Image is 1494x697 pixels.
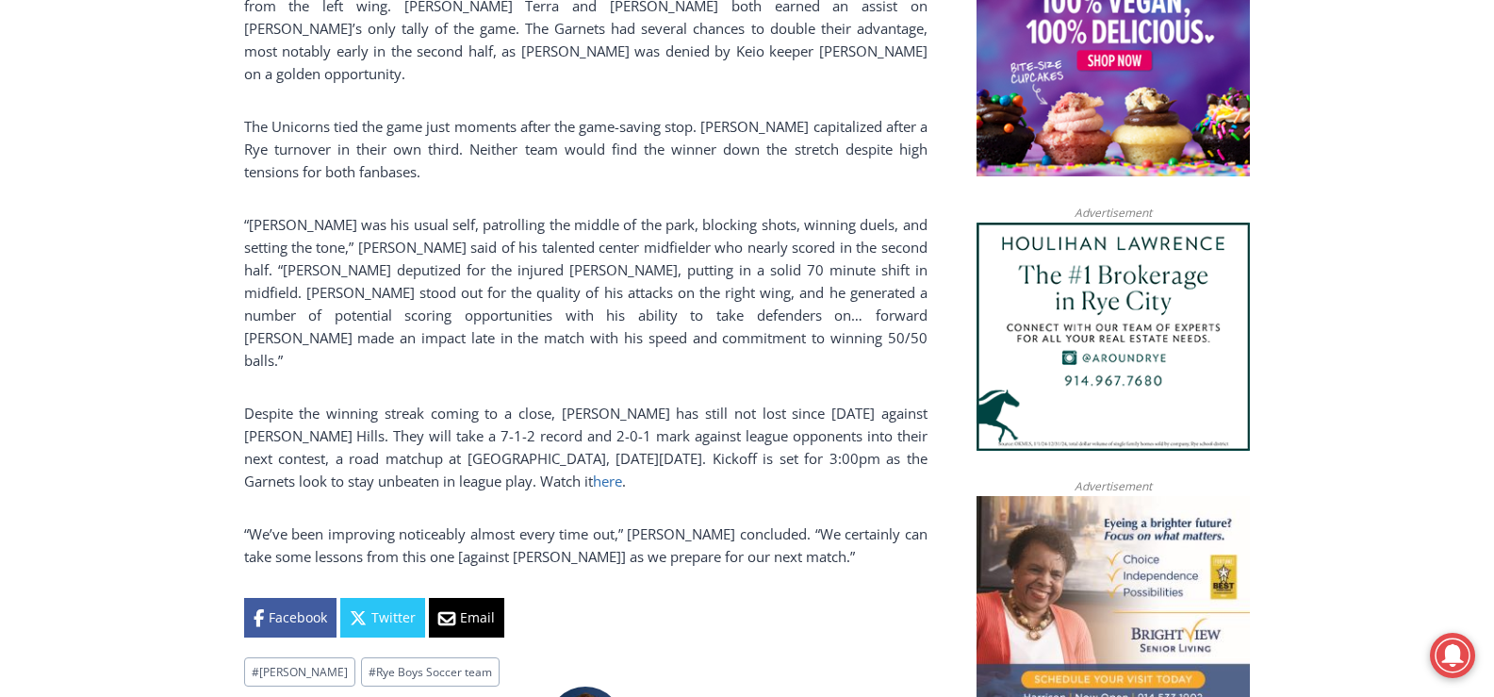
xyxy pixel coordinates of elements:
span: Intern @ [DOMAIN_NAME] [493,188,874,230]
a: #Rye Boys Soccer team [361,657,500,687]
h4: [PERSON_NAME] Read Sanctuary Fall Fest: [DATE] [15,190,241,233]
div: "At the 10am stand-up meeting, each intern gets a chance to take [PERSON_NAME] and the other inte... [476,1,891,183]
span: # [369,664,376,680]
div: / [210,159,215,178]
a: Twitter [340,598,425,638]
span: Advertisement [1056,477,1171,495]
a: #[PERSON_NAME] [244,657,355,687]
p: “[PERSON_NAME] was his usual self, patrolling the middle of the park, blocking shots, winning due... [244,213,928,372]
p: “We’ve been improving noticeably almost every time out,” [PERSON_NAME] concluded. “We certainly c... [244,523,928,568]
a: here [593,472,622,490]
p: Despite the winning streak coming to a close, [PERSON_NAME] has still not lost since [DATE] again... [244,402,928,492]
a: Email [429,598,504,638]
a: Intern @ [DOMAIN_NAME] [453,183,913,235]
a: Facebook [244,598,337,638]
span: # [252,664,259,680]
p: The Unicorns tied the game just moments after the game-saving stop. [PERSON_NAME] capitalized aft... [244,115,928,183]
span: Advertisement [1056,204,1171,222]
a: [PERSON_NAME] Read Sanctuary Fall Fest: [DATE] [1,188,272,235]
div: 6 [220,159,228,178]
div: 5 [197,159,205,178]
div: unique DIY crafts [197,56,263,155]
img: Houlihan Lawrence The #1 Brokerage in Rye City [977,223,1250,451]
